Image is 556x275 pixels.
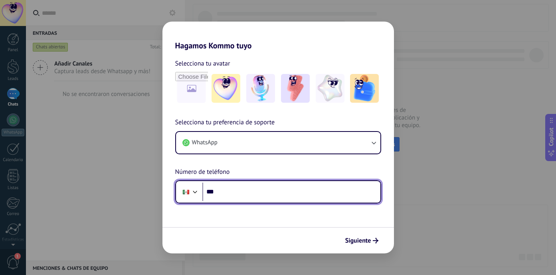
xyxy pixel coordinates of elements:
[162,22,394,50] h2: Hagamos Kommo tuyo
[176,132,380,153] button: WhatsApp
[175,167,230,177] span: Número de teléfono
[212,74,240,103] img: -1.jpeg
[175,118,275,128] span: Selecciona tu preferencia de soporte
[192,139,218,147] span: WhatsApp
[350,74,379,103] img: -5.jpeg
[316,74,344,103] img: -4.jpeg
[246,74,275,103] img: -2.jpeg
[342,234,382,247] button: Siguiente
[175,58,230,69] span: Selecciona tu avatar
[178,183,194,200] div: Mexico: + 52
[345,238,371,243] span: Siguiente
[281,74,310,103] img: -3.jpeg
